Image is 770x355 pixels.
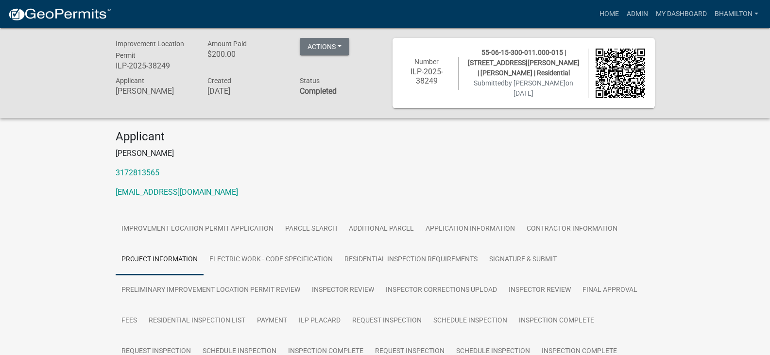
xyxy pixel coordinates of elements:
a: Parcel search [279,214,343,245]
a: My Dashboard [652,5,711,23]
a: Home [596,5,623,23]
a: Inspector Review [503,275,577,306]
a: ILP Placard [293,305,346,337]
a: Payment [251,305,293,337]
a: Final Approval [577,275,643,306]
a: Inspection Complete [513,305,600,337]
a: Request Inspection [346,305,428,337]
span: Submitted on [DATE] [474,79,573,97]
span: Applicant [116,77,144,85]
a: Signature & Submit [483,244,563,275]
a: Schedule Inspection [428,305,513,337]
span: Number [414,58,439,66]
a: Residential Inspection Requirements [339,244,483,275]
span: Status [300,77,320,85]
a: Admin [623,5,652,23]
img: QR code [596,49,645,98]
a: [EMAIL_ADDRESS][DOMAIN_NAME] [116,187,238,197]
a: bhamilton [711,5,762,23]
a: Project Information [116,244,204,275]
p: [PERSON_NAME] [116,148,655,159]
h6: $200.00 [207,50,285,59]
h6: ILP-2025-38249 [402,67,452,85]
a: ADDITIONAL PARCEL [343,214,420,245]
span: by [PERSON_NAME] [505,79,565,87]
span: Amount Paid [207,40,247,48]
h6: [DATE] [207,86,285,96]
a: Electric Work - Code Specification [204,244,339,275]
h6: [PERSON_NAME] [116,86,193,96]
a: Application Information [420,214,521,245]
strong: Completed [300,86,337,96]
a: 3172813565 [116,168,159,177]
span: Created [207,77,231,85]
a: Preliminary Improvement Location Permit Review [116,275,306,306]
a: Inspector Corrections Upload [380,275,503,306]
a: Residential Inspection List [143,305,251,337]
a: Fees [116,305,143,337]
h6: ILP-2025-38249 [116,61,193,70]
span: Improvement Location Permit [116,40,184,59]
span: 55-06-15-300-011.000-015 | [STREET_ADDRESS][PERSON_NAME] | [PERSON_NAME] | Residential [468,49,580,77]
h4: Applicant [116,130,655,144]
a: Inspector Review [306,275,380,306]
button: Actions [300,38,349,55]
a: Improvement Location Permit Application [116,214,279,245]
a: Contractor Information [521,214,623,245]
